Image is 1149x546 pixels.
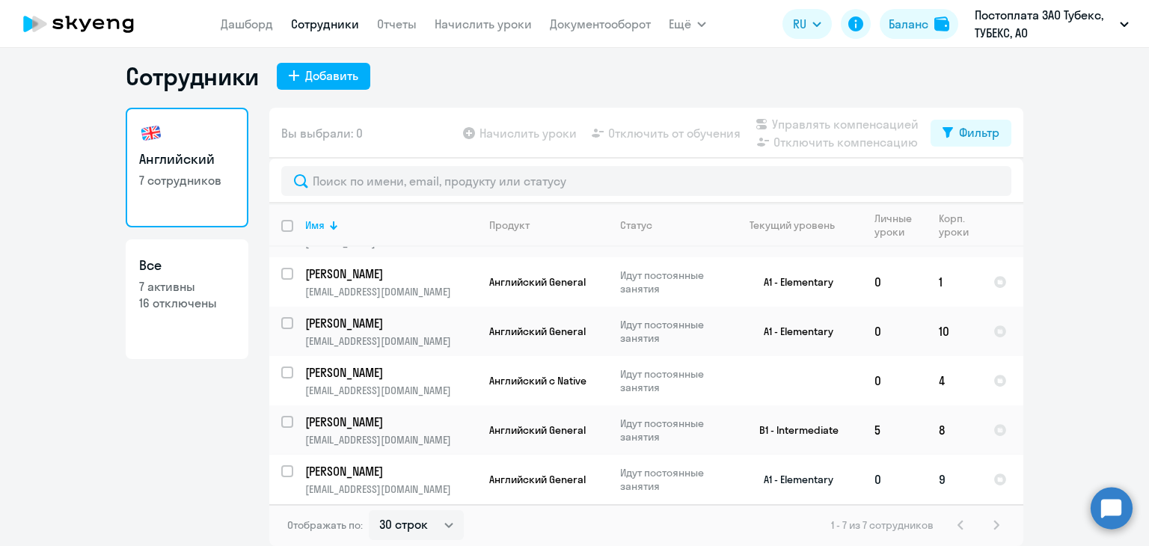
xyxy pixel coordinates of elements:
td: 0 [862,257,927,307]
div: Имя [305,218,325,232]
img: balance [934,16,949,31]
span: Английский General [489,275,586,289]
button: Фильтр [931,120,1011,147]
p: 16 отключены [139,295,235,311]
a: Документооборот [550,16,651,31]
td: 10 [927,307,981,356]
p: [EMAIL_ADDRESS][DOMAIN_NAME] [305,433,477,447]
p: Идут постоянные занятия [620,417,723,444]
td: B1 - Intermediate [723,405,862,455]
span: Английский General [489,473,586,486]
a: [PERSON_NAME] [305,463,477,479]
h1: Сотрудники [126,61,259,91]
p: 7 активны [139,278,235,295]
a: [PERSON_NAME] [305,315,477,331]
p: [PERSON_NAME] [305,463,474,479]
img: english [139,121,163,145]
td: 9 [927,455,981,504]
p: [PERSON_NAME] [305,414,474,430]
a: Все7 активны16 отключены [126,239,248,359]
td: 0 [862,307,927,356]
button: Ещё [669,9,706,39]
p: Постоплата ЗАО Тубекс, ТУБЕКС, АО [975,6,1114,42]
input: Поиск по имени, email, продукту или статусу [281,166,1011,196]
p: Идут постоянные занятия [620,269,723,295]
td: A1 - Elementary [723,307,862,356]
a: Начислить уроки [435,16,532,31]
div: Корп. уроки [939,212,969,239]
p: [EMAIL_ADDRESS][DOMAIN_NAME] [305,334,477,348]
p: [EMAIL_ADDRESS][DOMAIN_NAME] [305,285,477,298]
p: [EMAIL_ADDRESS][DOMAIN_NAME] [305,482,477,496]
h3: Все [139,256,235,275]
div: Продукт [489,218,607,232]
span: Ещё [669,15,691,33]
p: [PERSON_NAME] [305,266,474,282]
div: Личные уроки [874,212,926,239]
td: 8 [927,405,981,455]
div: Баланс [889,15,928,33]
div: Фильтр [959,123,999,141]
div: Корп. уроки [939,212,981,239]
p: [EMAIL_ADDRESS][DOMAIN_NAME] [305,384,477,397]
button: Балансbalance [880,9,958,39]
h3: Английский [139,150,235,169]
button: RU [782,9,832,39]
a: Отчеты [377,16,417,31]
p: [PERSON_NAME] [305,364,474,381]
td: A1 - Elementary [723,257,862,307]
div: Текущий уровень [735,218,862,232]
td: 4 [927,356,981,405]
p: Идут постоянные занятия [620,367,723,394]
div: Статус [620,218,723,232]
span: Отображать по: [287,518,363,532]
div: Продукт [489,218,530,232]
a: Сотрудники [291,16,359,31]
span: Вы выбрали: 0 [281,124,363,142]
td: 0 [862,455,927,504]
div: Имя [305,218,477,232]
p: 7 сотрудников [139,172,235,188]
span: 1 - 7 из 7 сотрудников [831,518,934,532]
div: Личные уроки [874,212,913,239]
span: Английский с Native [489,374,586,387]
td: 5 [862,405,927,455]
button: Добавить [277,63,370,90]
td: 1 [927,257,981,307]
div: Статус [620,218,652,232]
div: Текущий уровень [750,218,835,232]
a: [PERSON_NAME] [305,414,477,430]
div: Добавить [305,67,358,85]
button: Постоплата ЗАО Тубекс, ТУБЕКС, АО [967,6,1136,42]
td: 0 [862,356,927,405]
span: Английский General [489,325,586,338]
td: A1 - Elementary [723,455,862,504]
p: Идут постоянные занятия [620,318,723,345]
a: [PERSON_NAME] [305,364,477,381]
p: [PERSON_NAME] [305,315,474,331]
p: Идут постоянные занятия [620,466,723,493]
span: Английский General [489,423,586,437]
a: Английский7 сотрудников [126,108,248,227]
a: [PERSON_NAME] [305,266,477,282]
a: Дашборд [221,16,273,31]
span: RU [793,15,806,33]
